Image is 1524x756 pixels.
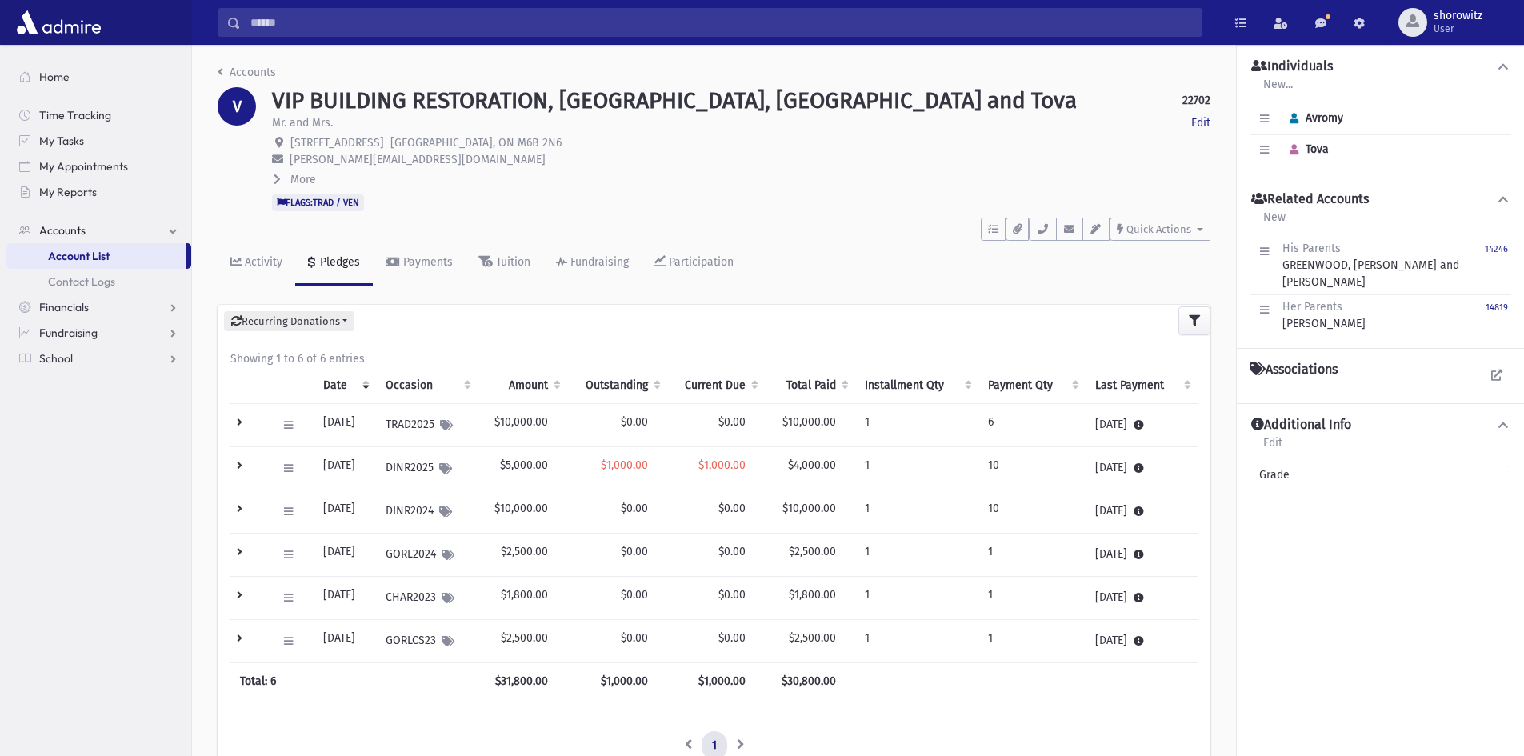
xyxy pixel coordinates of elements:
th: $31,800.00 [478,663,567,700]
td: [DATE] [1086,404,1198,447]
td: [DATE] [314,577,377,620]
button: More [272,171,318,188]
th: $30,800.00 [765,663,855,700]
h4: Related Accounts [1251,191,1369,208]
span: Her Parents [1282,300,1342,314]
span: Grade [1253,466,1290,483]
span: [PERSON_NAME][EMAIL_ADDRESS][DOMAIN_NAME] [290,153,546,166]
a: School [6,346,191,371]
span: $0.00 [718,502,746,515]
td: DINR2024 [376,490,478,534]
button: Recurring Donations [224,311,354,332]
td: $1,800.00 [478,577,567,620]
span: My Appointments [39,159,128,174]
a: Edit [1262,434,1283,462]
a: Financials [6,294,191,320]
div: Fundraising [567,255,629,269]
td: 1 [855,620,978,663]
td: [DATE] [1086,447,1198,490]
span: Accounts [39,223,86,238]
strong: 22702 [1182,92,1210,109]
td: 1 [855,534,978,577]
span: shorowitz [1434,10,1482,22]
span: $0.00 [621,588,648,602]
span: $10,000.00 [782,415,836,429]
div: Activity [242,255,282,269]
span: My Reports [39,185,97,199]
span: Account List [48,249,110,263]
th: Occasion : activate to sort column ascending [376,367,478,404]
span: $0.00 [718,631,746,645]
small: 14819 [1486,302,1508,313]
span: Home [39,70,70,84]
td: 1 [978,534,1086,577]
span: $2,500.00 [789,545,836,558]
span: More [290,173,316,186]
td: 10 [978,490,1086,534]
h4: Additional Info [1251,417,1351,434]
span: Financials [39,300,89,314]
a: Edit [1191,114,1210,131]
span: His Parents [1282,242,1341,255]
img: AdmirePro [13,6,105,38]
th: Outstanding: activate to sort column ascending [567,367,666,404]
span: $0.00 [621,545,648,558]
td: [DATE] [1086,620,1198,663]
span: [GEOGRAPHIC_DATA], ON M6B 2N6 [390,136,562,150]
td: $10,000.00 [478,490,567,534]
td: $10,000.00 [478,404,567,447]
div: Pledges [317,255,360,269]
td: CHAR2023 [376,577,478,620]
span: $0.00 [718,588,746,602]
td: 6 [978,404,1086,447]
td: $5,000.00 [478,447,567,490]
h4: Associations [1250,362,1338,378]
a: Fundraising [6,320,191,346]
td: [DATE] [1086,490,1198,534]
button: Related Accounts [1250,191,1511,208]
a: 14246 [1485,240,1508,290]
span: Avromy [1282,111,1343,125]
td: $2,500.00 [478,620,567,663]
span: Quick Actions [1126,223,1191,235]
td: GORLCS23 [376,620,478,663]
a: Activity [218,241,295,286]
a: Participation [642,241,746,286]
td: 1 [978,577,1086,620]
h4: Individuals [1251,58,1333,75]
span: $0.00 [718,545,746,558]
td: [DATE] [314,404,377,447]
div: Showing 1 to 6 of 6 entries [230,350,1198,367]
th: $1,000.00 [567,663,666,700]
td: 10 [978,447,1086,490]
a: Accounts [218,66,276,79]
td: 1 [855,447,978,490]
td: DINR2025 [376,447,478,490]
td: [DATE] [1086,577,1198,620]
div: [PERSON_NAME] [1282,298,1366,332]
td: [DATE] [314,534,377,577]
th: Current Due: activate to sort column ascending [667,367,765,404]
span: $1,000.00 [698,458,746,472]
span: $0.00 [621,502,648,515]
a: Tuition [466,241,543,286]
div: Payments [400,255,453,269]
th: Installment Qty: activate to sort column ascending [855,367,978,404]
a: Pledges [295,241,373,286]
a: My Appointments [6,154,191,179]
a: Payments [373,241,466,286]
td: [DATE] [1086,534,1198,577]
div: GREENWOOD, [PERSON_NAME] and [PERSON_NAME] [1282,240,1485,290]
div: Participation [666,255,734,269]
span: School [39,351,73,366]
div: Tuition [493,255,530,269]
span: $0.00 [621,631,648,645]
a: My Tasks [6,128,191,154]
small: 14246 [1485,244,1508,254]
span: [STREET_ADDRESS] [290,136,384,150]
td: 1 [855,404,978,447]
span: My Tasks [39,134,84,148]
td: 1 [855,577,978,620]
td: [DATE] [314,490,377,534]
span: Tova [1282,142,1329,156]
